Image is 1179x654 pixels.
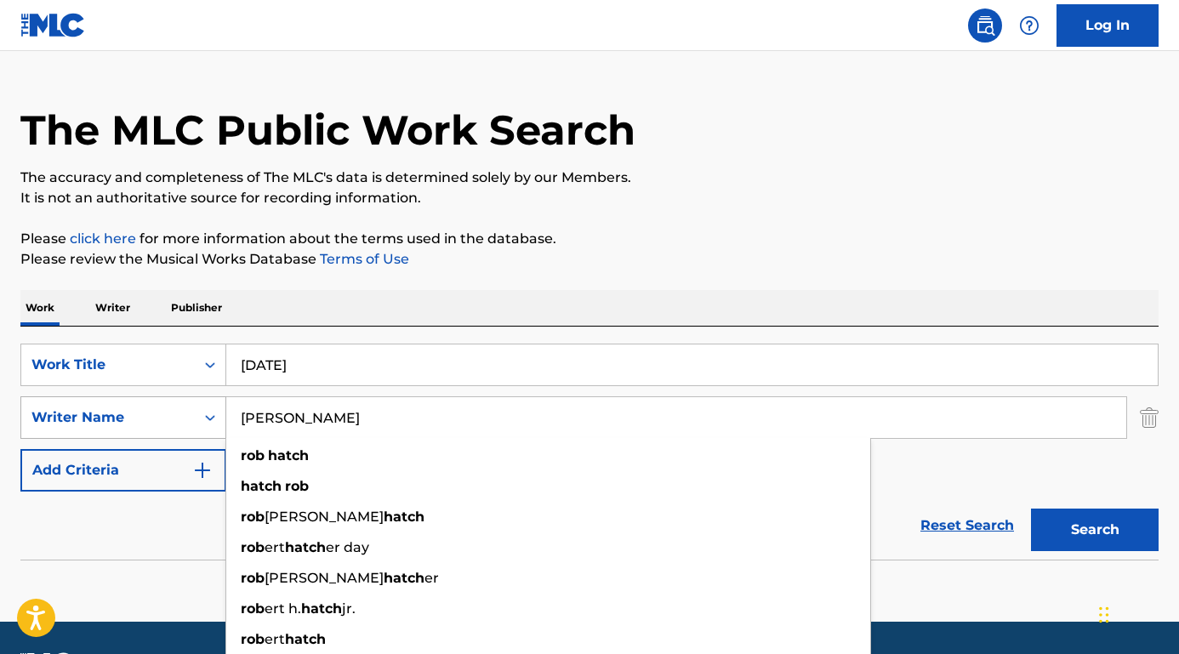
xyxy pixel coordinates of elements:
[912,507,1022,544] a: Reset Search
[1094,572,1179,654] iframe: Chat Widget
[20,249,1159,270] p: Please review the Musical Works Database
[20,105,635,156] h1: The MLC Public Work Search
[241,478,282,494] strong: hatch
[1140,396,1159,439] img: Delete Criterion
[1057,4,1159,47] a: Log In
[70,230,136,247] a: click here
[20,449,226,492] button: Add Criteria
[20,290,60,326] p: Work
[20,229,1159,249] p: Please for more information about the terms used in the database.
[424,570,439,586] span: er
[90,290,135,326] p: Writer
[241,447,265,463] strong: rob
[265,600,301,617] span: ert h.
[1031,509,1159,551] button: Search
[20,344,1159,560] form: Search Form
[1012,9,1046,43] div: Help
[20,13,86,37] img: MLC Logo
[20,168,1159,188] p: The accuracy and completeness of The MLC's data is determined solely by our Members.
[1019,15,1039,36] img: help
[192,460,213,481] img: 9d2ae6d4665cec9f34b9.svg
[975,15,995,36] img: search
[384,570,424,586] strong: hatch
[1094,572,1179,654] div: Widget de chat
[265,539,285,555] span: ert
[241,631,265,647] strong: rob
[342,600,356,617] span: jr.
[166,290,227,326] p: Publisher
[241,600,265,617] strong: rob
[31,355,185,375] div: Work Title
[384,509,424,525] strong: hatch
[265,509,384,525] span: [PERSON_NAME]
[268,447,309,463] strong: hatch
[285,539,326,555] strong: hatch
[316,251,409,267] a: Terms of Use
[20,188,1159,208] p: It is not an authoritative source for recording information.
[285,631,326,647] strong: hatch
[265,631,285,647] span: ert
[241,570,265,586] strong: rob
[301,600,342,617] strong: hatch
[1099,589,1109,640] div: Glisser
[31,407,185,428] div: Writer Name
[326,539,369,555] span: er day
[285,478,309,494] strong: rob
[241,539,265,555] strong: rob
[968,9,1002,43] a: Public Search
[265,570,384,586] span: [PERSON_NAME]
[241,509,265,525] strong: rob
